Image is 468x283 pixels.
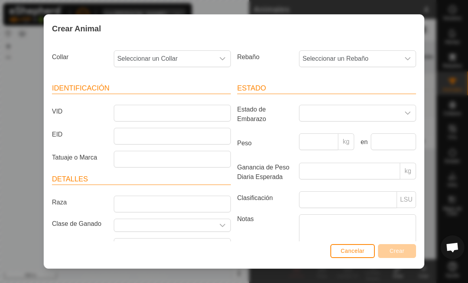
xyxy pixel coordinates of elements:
p-inputgroup-addon: kg [400,163,416,179]
label: Raza [49,196,111,209]
label: Collar [49,50,111,64]
label: Ganancia de Peso Diaria Esperada [234,163,296,182]
header: Identificación [52,83,231,94]
div: dropdown trigger [400,51,416,67]
label: Estado de Embarazo [234,105,296,124]
div: dropdown trigger [400,105,416,121]
span: Seleccionar un Rebaño [299,51,400,67]
button: Crear [378,244,416,258]
span: Cancelar [341,248,364,254]
span: Crear Animal [52,23,101,35]
label: Clasificación [234,191,296,205]
label: Peso [234,133,296,153]
label: Notas [234,214,296,259]
div: dropdown trigger [215,219,230,231]
div: dropdown trigger [215,51,230,67]
header: Detalles [52,174,231,185]
div: Chat abierto [441,235,464,259]
button: Cancelar [330,244,375,258]
label: en [357,137,368,147]
label: Rebaño [234,50,296,64]
label: Clase de Ganado [49,219,111,229]
span: Seleccionar un Collar [114,51,215,67]
span: Crear [389,248,405,254]
label: EID [49,128,111,141]
header: Estado [237,83,416,94]
p-inputgroup-addon: kg [338,133,354,150]
label: Tatuaje o Marca [49,151,111,164]
label: Mes de Nacimiento [49,238,111,252]
label: VID [49,105,111,118]
p-inputgroup-addon: LSU [397,191,416,208]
